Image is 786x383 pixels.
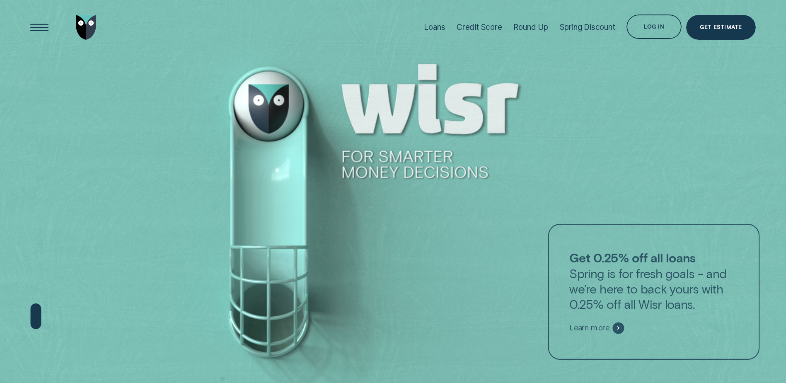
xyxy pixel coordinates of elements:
[76,15,97,40] img: Wisr
[569,250,738,312] p: Spring is for fresh goals - and we’re here to back yours with 0.25% off all Wisr loans.
[513,22,548,32] div: Round Up
[686,15,756,40] a: Get Estimate
[560,22,615,32] div: Spring Discount
[569,250,695,265] strong: Get 0.25% off all loans
[457,22,502,32] div: Credit Score
[548,224,759,360] a: Get 0.25% off all loansSpring is for fresh goals - and we’re here to back yours with 0.25% off al...
[27,15,52,40] button: Open Menu
[424,22,445,32] div: Loans
[626,15,682,39] button: Log in
[569,323,609,333] span: Learn more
